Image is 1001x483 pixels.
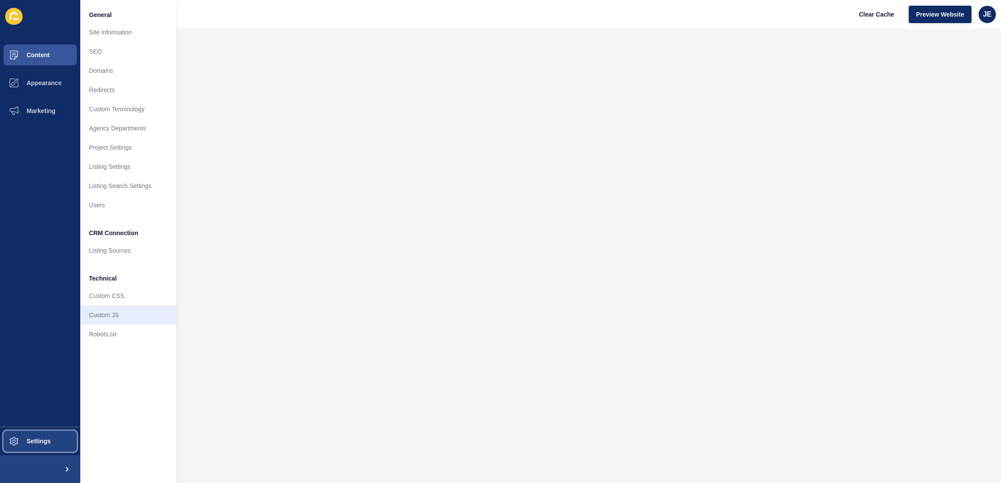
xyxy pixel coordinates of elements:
span: JE [983,10,991,19]
span: Technical [89,274,117,283]
span: CRM Connection [89,229,138,237]
a: Listing Settings [80,157,176,176]
button: Clear Cache [851,6,902,23]
button: Preview Website [909,6,971,23]
a: Agency Departments [80,119,176,138]
a: Listing Sources [80,241,176,260]
a: Custom Terminology [80,99,176,119]
span: Clear Cache [859,10,894,19]
a: Project Settings [80,138,176,157]
a: Domains [80,61,176,80]
a: SEO [80,42,176,61]
a: Listing Search Settings [80,176,176,195]
span: General [89,10,112,19]
a: Custom JS [80,305,176,325]
span: Preview Website [916,10,964,19]
a: Users [80,195,176,215]
a: Site Information [80,23,176,42]
a: Redirects [80,80,176,99]
a: Custom CSS [80,286,176,305]
a: Robots.txt [80,325,176,344]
